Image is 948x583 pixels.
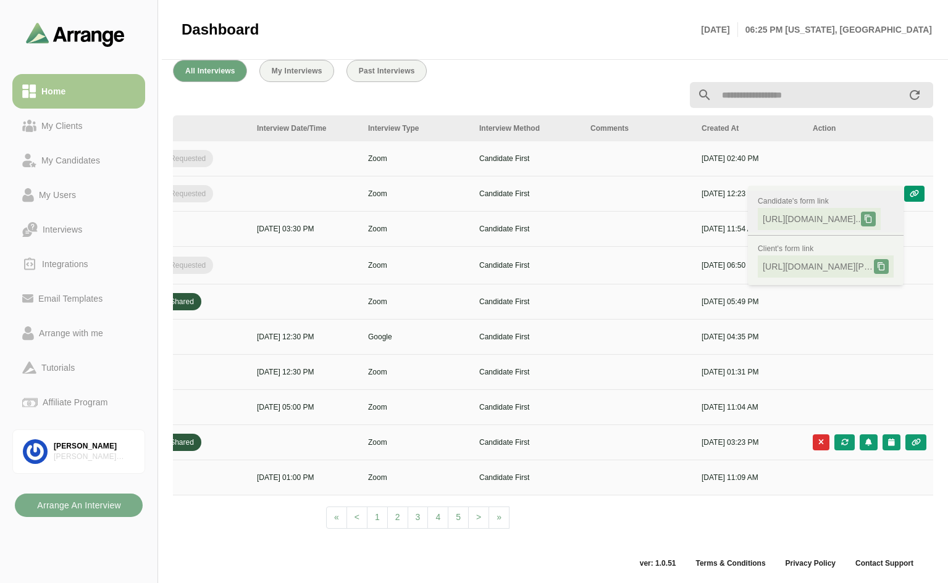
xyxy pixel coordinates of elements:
[368,260,464,271] p: Zoom
[479,402,576,413] p: Candidate First
[368,223,464,234] p: Zoom
[12,350,145,385] a: Tutorials
[479,437,576,448] p: Candidate First
[476,512,481,522] span: >
[479,153,576,164] p: Candidate First
[36,360,80,375] div: Tutorials
[479,223,576,234] p: Candidate First
[368,402,464,413] p: Zoom
[479,123,576,134] div: Interview Method
[33,291,107,306] div: Email Templates
[701,22,737,37] p: [DATE]
[12,316,145,350] a: Arrange with me
[257,331,353,342] p: [DATE] 12:30 PM
[702,472,798,483] p: [DATE] 11:09 AM
[346,60,427,82] button: Past Interviews
[630,558,686,568] span: ver: 1.0.51
[36,494,121,517] b: Arrange An Interview
[257,366,353,378] p: [DATE] 12:30 PM
[479,472,576,483] p: Candidate First
[448,507,469,529] a: 5
[758,197,829,205] span: Candidate's form link
[368,188,464,199] p: Zoom
[38,395,112,410] div: Affiliate Program
[368,331,464,342] p: Google
[702,437,798,448] p: [DATE] 03:23 PM
[479,260,576,271] p: Candidate First
[813,123,926,134] div: Action
[257,223,353,234] p: [DATE] 03:30 PM
[271,67,322,75] span: My Interviews
[489,507,510,529] a: Next
[38,222,87,237] div: Interviews
[15,494,143,517] button: Arrange An Interview
[36,84,70,99] div: Home
[702,223,798,234] p: [DATE] 11:54 AM
[36,153,105,168] div: My Candidates
[479,296,576,307] p: Candidate First
[182,20,259,39] span: Dashboard
[907,88,922,102] i: appended action
[763,213,861,225] span: [URL][DOMAIN_NAME]..
[702,366,798,378] p: [DATE] 01:31 PM
[12,385,145,420] a: Affiliate Program
[257,472,353,483] p: [DATE] 01:00 PM
[368,153,464,164] p: Zoom
[368,472,464,483] p: Zoom
[479,366,576,378] p: Candidate First
[36,118,88,133] div: My Clients
[368,366,464,378] p: Zoom
[12,109,145,143] a: My Clients
[702,296,798,307] p: [DATE] 05:49 PM
[185,67,235,75] span: All Interviews
[468,507,489,529] a: Next
[257,402,353,413] p: [DATE] 05:00 PM
[259,60,334,82] button: My Interviews
[12,429,145,474] a: [PERSON_NAME][PERSON_NAME] Associates
[702,331,798,342] p: [DATE] 04:35 PM
[738,22,932,37] p: 06:25 PM [US_STATE], [GEOGRAPHIC_DATA]
[479,188,576,199] p: Candidate First
[479,331,576,342] p: Candidate First
[257,123,353,134] div: Interview Date/Time
[368,123,464,134] div: Interview Type
[12,178,145,212] a: My Users
[758,244,813,253] span: Client's form link
[12,281,145,316] a: Email Templates
[37,257,93,271] div: Integrations
[26,22,125,46] img: arrangeai-name-small-logo.4d2b8aee.svg
[427,507,448,529] a: 4
[54,441,135,452] div: [PERSON_NAME]
[702,188,798,199] p: [DATE] 12:23 PM
[12,247,145,281] a: Integrations
[387,507,408,529] a: 2
[12,74,145,109] a: Home
[763,260,874,273] span: [URL][DOMAIN_NAME][PERSON_NAME]..
[590,123,687,134] div: Comments
[702,260,798,271] p: [DATE] 06:50 PM
[358,67,415,75] span: Past Interviews
[368,437,464,448] p: Zoom
[408,507,429,529] a: 3
[686,558,775,568] a: Terms & Conditions
[12,212,145,247] a: Interviews
[702,402,798,413] p: [DATE] 11:04 AM
[702,153,798,164] p: [DATE] 02:40 PM
[776,558,845,568] a: Privacy Policy
[12,143,145,178] a: My Candidates
[497,512,501,522] span: »
[34,326,108,341] div: Arrange with me
[173,60,247,82] button: All Interviews
[54,452,135,462] div: [PERSON_NAME] Associates
[368,296,464,307] p: Zoom
[34,188,81,202] div: My Users
[845,558,923,568] a: Contact Support
[702,123,798,134] div: Created At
